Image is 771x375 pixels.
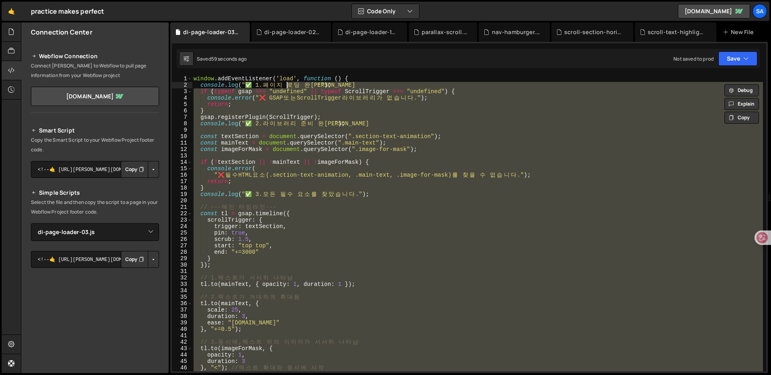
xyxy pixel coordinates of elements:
div: 20 [172,198,192,204]
div: 25 [172,230,192,236]
div: 1 [172,75,192,82]
div: 19 [172,191,192,198]
div: New File [723,28,757,36]
div: 22 [172,210,192,217]
button: Copy [724,112,759,124]
h2: Smart Script [31,126,159,135]
div: Not saved to prod [673,55,714,62]
div: 36 [172,300,192,307]
div: scroll-text-highlight-opacity.js [648,28,707,36]
div: 59 seconds ago [211,55,247,62]
a: [DOMAIN_NAME] [31,87,159,106]
div: 35 [172,294,192,300]
div: 46 [172,365,192,371]
div: 16 [172,172,192,178]
div: 9 [172,127,192,133]
div: 34 [172,287,192,294]
div: 44 [172,352,192,358]
div: 42 [172,339,192,345]
div: 30 [172,262,192,268]
button: Copy [121,251,148,268]
textarea: <!--🤙 [URL][PERSON_NAME][DOMAIN_NAME]> <script>document.addEventListener("DOMContentLoaded", func... [31,251,159,268]
div: di-page-loader-02.js [264,28,321,36]
div: 38 [172,313,192,320]
textarea: <!--🤙 [URL][PERSON_NAME][DOMAIN_NAME]> <script>document.addEventListener("DOMContentLoaded", func... [31,161,159,178]
div: nav-hamburger.js [492,28,540,36]
div: 15 [172,165,192,172]
div: parallax-scroll.js [422,28,468,36]
h2: Connection Center [31,28,92,37]
div: 39 [172,320,192,326]
div: 32 [172,275,192,281]
button: Code Only [352,4,419,18]
button: Save [718,51,757,66]
div: 8 [172,120,192,127]
div: 13 [172,153,192,159]
div: 2 [172,82,192,88]
h2: Simple Scripts [31,188,159,198]
div: 28 [172,249,192,255]
div: 24 [172,223,192,230]
div: 23 [172,217,192,223]
a: SA [753,4,767,18]
div: practice makes perfect [31,6,104,16]
div: 45 [172,358,192,365]
div: 10 [172,133,192,140]
div: di-page-loader-03.js [183,28,240,36]
p: Select the file and then copy the script to a page in your Webflow Project footer code. [31,198,159,217]
button: Debug [724,84,759,96]
div: 12 [172,146,192,153]
div: 33 [172,281,192,287]
div: 17 [172,178,192,185]
div: scroll-section-horizontal.js [564,28,623,36]
div: 4 [172,95,192,101]
button: Copy [121,161,148,178]
div: 21 [172,204,192,210]
div: 29 [172,255,192,262]
div: 18 [172,185,192,191]
div: 3 [172,88,192,95]
div: 27 [172,243,192,249]
h2: Webflow Connection [31,51,159,61]
div: 6 [172,108,192,114]
div: 37 [172,307,192,313]
div: di-page-loader-1.js [345,28,398,36]
a: [DOMAIN_NAME] [678,4,750,18]
div: 40 [172,326,192,332]
div: 11 [172,140,192,146]
a: 🤙 [2,2,21,21]
div: Button group with nested dropdown [121,161,159,178]
div: 31 [172,268,192,275]
div: 26 [172,236,192,243]
button: Explain [724,98,759,110]
div: 41 [172,332,192,339]
div: 5 [172,101,192,108]
p: Copy the Smart Script to your Webflow Project footer code. [31,135,159,155]
div: Saved [197,55,247,62]
div: Button group with nested dropdown [121,251,159,268]
p: Connect [PERSON_NAME] to Webflow to pull page information from your Webflow project [31,61,159,80]
div: 14 [172,159,192,165]
div: 7 [172,114,192,120]
div: 43 [172,345,192,352]
iframe: YouTube video player [31,281,160,353]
